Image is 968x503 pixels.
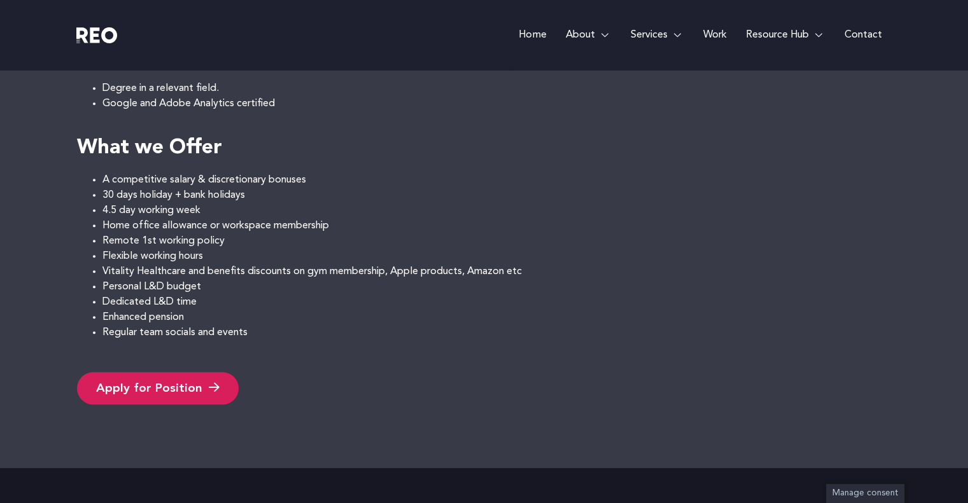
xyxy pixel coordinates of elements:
[102,203,892,218] li: 4.5 day working week
[102,249,892,264] li: Flexible working hours
[77,372,239,404] a: Apply for Position
[102,96,892,111] li: Google and Adobe Analytics certified
[102,264,892,279] li: Vitality Healthcare and benefits discounts on gym membership, Apple products, Amazon etc
[102,294,892,310] li: Dedicated L&D time
[102,172,892,188] li: A competitive salary & discretionary bonuses
[102,218,892,233] li: Home office allowance or workspace membership
[832,489,898,497] span: Manage consent
[102,279,892,294] li: Personal L&D budget
[102,188,892,203] li: 30 days holiday + bank holidays
[102,325,892,340] li: Regular team socials and events
[102,81,892,96] li: Degree in a relevant field.
[102,310,892,325] li: Enhanced pension
[77,138,222,158] strong: What we Offer
[102,233,892,249] li: Remote 1st working policy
